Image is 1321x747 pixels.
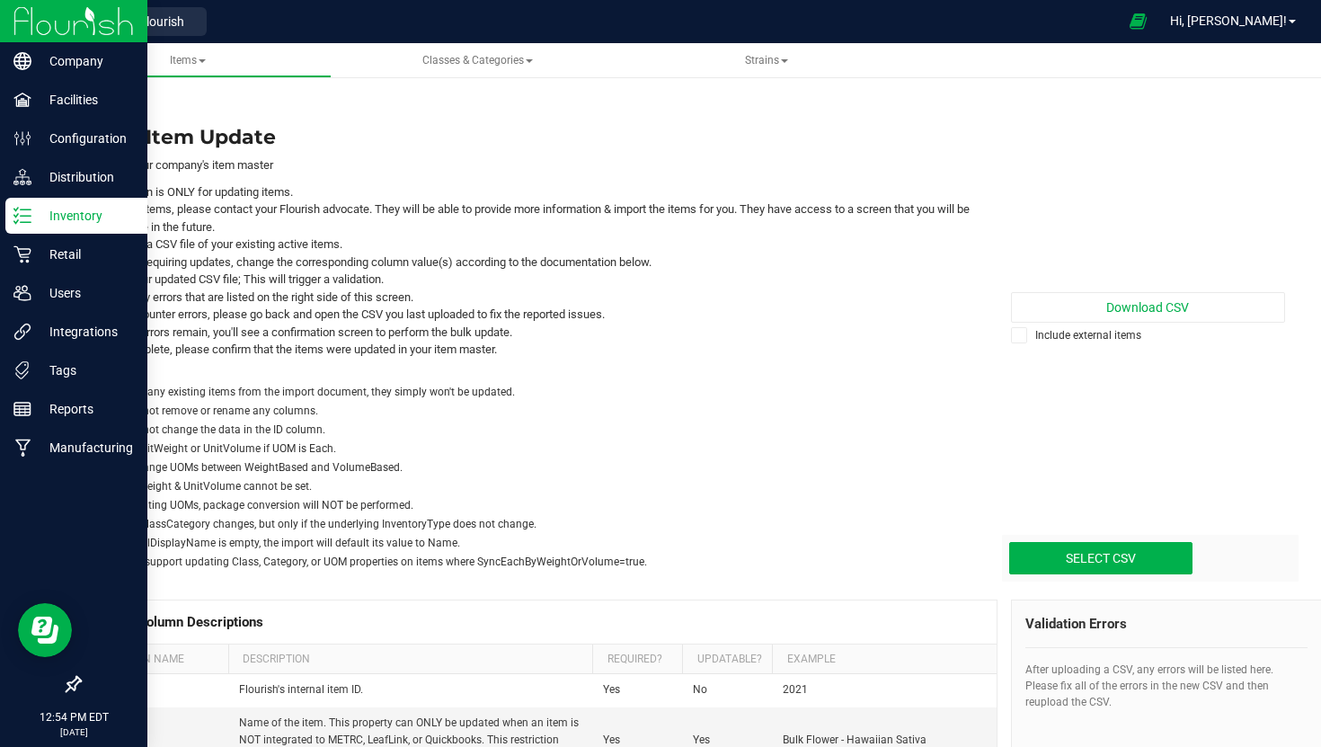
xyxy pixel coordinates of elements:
p: Integrations [31,321,139,342]
inline-svg: Facilities [13,91,31,109]
span: Classes & Categories [422,54,533,67]
span: Only set UnitWeight or UnitVolume if UOM is Each. [93,442,336,455]
span: We allow ClassCategory changes, but only if the underlying InventoryType does not change. [93,518,536,530]
span: Strains [745,54,788,67]
span: Update your company's item master [93,158,273,172]
inline-svg: Tags [13,361,31,379]
span: We do not support updating Class, Category, or UOM properties on items where SyncEachByWeightOrVo... [93,556,647,568]
div: Select CSV [1009,542,1192,574]
span: When RetailDisplayName is empty, the import will default its value to Name. [93,537,460,549]
p: Inventory [31,205,139,227]
span: Download CSV [1106,300,1189,315]
th: Description [228,645,592,675]
inline-svg: Distribution [13,168,31,186]
inline-svg: Retail [13,245,31,263]
li: Upload your updated CSV file; This will trigger a validation. [93,271,971,289]
inline-svg: Users [13,284,31,302]
inline-svg: Inventory [13,207,31,225]
li: Download a CSV file of your existing active items. [93,236,971,253]
span: Bulk Item Update [93,125,276,149]
p: Facilities [31,89,139,111]
iframe: Resource center [18,603,72,657]
th: Required? [592,645,682,675]
span: Both UnitWeight & UnitVolume cannot be set. [93,480,312,493]
p: Users [31,282,139,304]
p: Company [31,50,139,72]
inline-svg: Reports [13,400,31,418]
th: Example [772,645,997,675]
label: Include external items [1011,327,1286,343]
td: Flourish's internal item ID. [228,674,592,707]
span: Hi, [PERSON_NAME]! [1170,13,1287,28]
p: Tags [31,360,139,381]
li: Review any errors that are listed on the right side of this screen. [93,289,971,307]
p: [DATE] [8,725,139,739]
li: When no errors remain, you'll see a confirmation screen to perform the bulk update. [93,324,971,342]
span: Item Column Descriptions [107,614,263,630]
div: Validation Errors [1025,614,1308,635]
th: Updatable? [682,645,772,675]
p: 12:54 PM EDT [8,709,139,725]
inline-svg: Manufacturing [13,439,31,457]
td: 2021 [772,674,997,707]
p: Distribution [31,166,139,188]
span: Please do not change the data in the ID column. [93,423,325,436]
p: Reports [31,398,139,420]
li: For items requiring updates, change the corresponding column value(s) according to the documentat... [93,253,971,271]
li: If you encounter errors, please go back and open the CSV you last uploaded to fix the reported is... [93,306,971,324]
td: Yes [592,674,682,707]
span: Items [170,54,206,67]
li: This screen is ONLY for updating items. [93,183,971,201]
p: Configuration [31,128,139,149]
p: Manufacturing [31,437,139,458]
span: Cannot change UOMs between WeightBased and VolumeBased. [93,461,403,474]
td: ID [93,674,228,707]
p: Retail [31,244,139,265]
span: If you omit any existing items from the import document, they simply won't be updated. [93,386,515,398]
inline-svg: Configuration [13,129,31,147]
span: Please do not remove or rename any columns. [93,405,318,417]
li: Once complete, please confirm that the items were updated in your item master. [93,341,971,359]
th: Column Name [93,645,228,675]
li: To create items, please contact your Flourish advocate. They will be able to provide more informa... [93,200,971,236]
inline-svg: Company [13,52,31,70]
td: No [682,674,772,707]
span: After uploading a CSV, any errors will be listed here. Please fix all of the errors in the new CS... [1025,663,1273,708]
span: When updating UOMs, package conversion will NOT be performed. [93,499,413,511]
span: Open Ecommerce Menu [1118,4,1158,39]
inline-svg: Integrations [13,323,31,341]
